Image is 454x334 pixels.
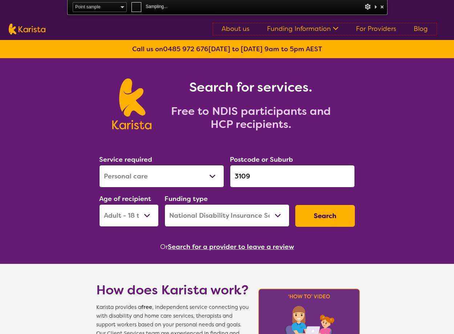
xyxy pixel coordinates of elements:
a: Funding Information [267,24,339,33]
button: Search [295,205,355,227]
label: Postcode or Suburb [230,155,293,164]
a: 0485 972 676 [163,45,208,53]
div: Options [364,2,371,11]
div: Sampling... [146,2,167,11]
img: Karista logo [9,24,45,35]
div: Collapse This Panel [373,2,378,11]
div: Close and Stop Picking [378,2,386,11]
a: About us [222,24,250,33]
b: free [141,304,152,311]
h1: Search for services. [160,79,342,96]
label: Funding type [165,194,208,203]
img: Karista logo [112,79,151,129]
h1: How does Karista work? [96,281,249,299]
a: Blog [414,24,428,33]
button: Search for a provider to leave a review [168,241,294,252]
b: Call us on [DATE] to [DATE] 9am to 5pm AEST [132,45,322,53]
label: Service required [99,155,152,164]
span: Or [160,241,168,252]
a: For Providers [356,24,396,33]
label: Age of recipient [99,194,151,203]
input: Type [230,165,355,188]
h2: Free to NDIS participants and HCP recipients. [160,105,342,131]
